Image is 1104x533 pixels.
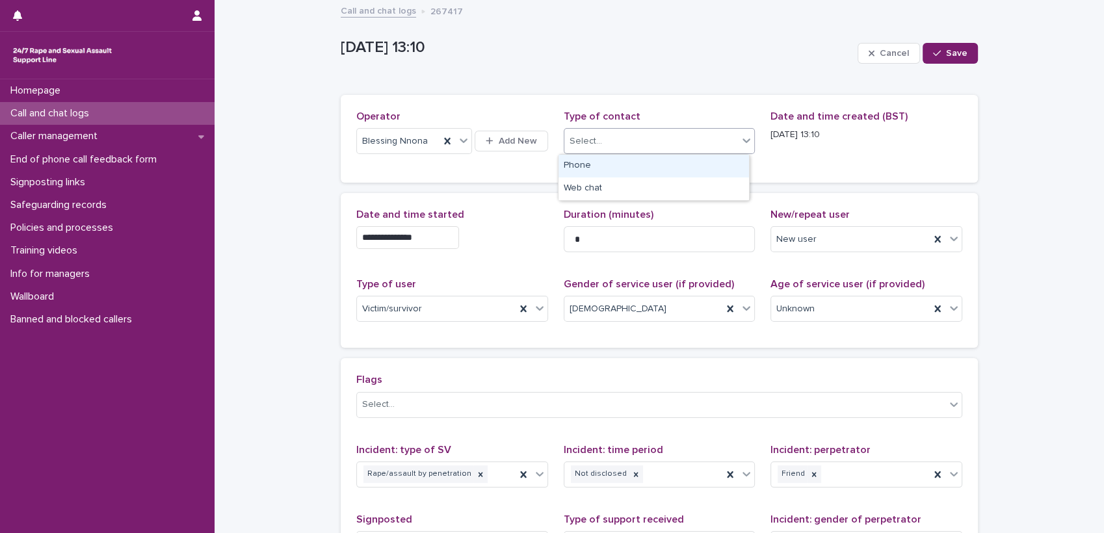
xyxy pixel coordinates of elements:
span: [DEMOGRAPHIC_DATA] [570,302,666,316]
span: Type of contact [564,111,640,122]
span: Cancel [880,49,909,58]
span: Signposted [356,514,412,525]
div: Phone [559,155,749,177]
p: Signposting links [5,176,96,188]
span: Age of service user (if provided) [770,279,925,289]
p: Policies and processes [5,222,124,234]
span: Flags [356,374,382,385]
img: rhQMoQhaT3yELyF149Cw [10,42,114,68]
p: Wallboard [5,291,64,303]
p: Banned and blocked callers [5,313,142,326]
p: Call and chat logs [5,107,99,120]
p: [DATE] 13:10 [341,38,852,57]
span: Victim/survivor [362,302,422,316]
div: Rape/assault by penetration [363,465,473,483]
p: 267417 [430,3,463,18]
span: Date and time started [356,209,464,220]
span: Blessing Nnona [362,135,428,148]
button: Save [923,43,978,64]
span: Type of support received [564,514,684,525]
span: Duration (minutes) [564,209,653,220]
span: Unknown [776,302,815,316]
span: Add New [499,136,537,146]
span: Incident: type of SV [356,445,451,455]
span: Incident: perpetrator [770,445,871,455]
a: Call and chat logs [341,3,416,18]
p: [DATE] 13:10 [770,128,962,142]
div: Web chat [559,177,749,200]
span: New/repeat user [770,209,850,220]
button: Cancel [858,43,920,64]
p: Caller management [5,130,108,142]
p: Training videos [5,244,88,257]
p: Safeguarding records [5,199,117,211]
span: Gender of service user (if provided) [564,279,734,289]
span: New user [776,233,817,246]
p: Homepage [5,84,71,97]
div: Select... [362,398,395,411]
span: Type of user [356,279,416,289]
div: Not disclosed [571,465,629,483]
span: Save [946,49,967,58]
p: End of phone call feedback form [5,153,167,166]
span: Operator [356,111,401,122]
div: Select... [570,135,602,148]
span: Incident: time period [564,445,663,455]
span: Incident: gender of perpetrator [770,514,921,525]
span: Date and time created (BST) [770,111,908,122]
div: Friend [778,465,807,483]
p: Info for managers [5,268,100,280]
button: Add New [475,131,547,151]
